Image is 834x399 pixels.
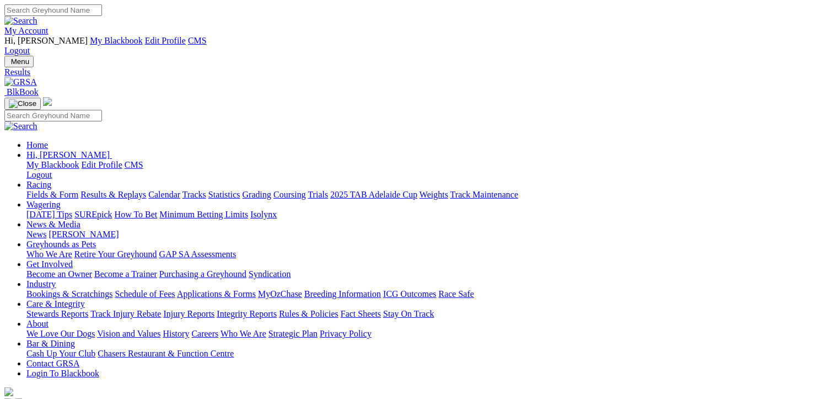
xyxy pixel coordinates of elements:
[159,269,246,279] a: Purchasing a Greyhound
[4,36,830,56] div: My Account
[115,210,158,219] a: How To Bet
[125,160,143,169] a: CMS
[273,190,306,199] a: Coursing
[90,309,161,318] a: Track Injury Rebate
[26,210,72,219] a: [DATE] Tips
[145,36,186,45] a: Edit Profile
[26,279,56,289] a: Industry
[450,190,518,199] a: Track Maintenance
[191,329,218,338] a: Careers
[4,4,102,16] input: Search
[341,309,381,318] a: Fact Sheets
[26,190,78,199] a: Fields & Form
[4,77,37,87] img: GRSA
[26,150,110,159] span: Hi, [PERSON_NAME]
[7,87,39,97] span: BlkBook
[308,190,328,199] a: Trials
[26,309,88,318] a: Stewards Reports
[26,259,73,269] a: Get Involved
[250,210,277,219] a: Isolynx
[26,220,80,229] a: News & Media
[4,110,102,121] input: Search
[188,36,207,45] a: CMS
[26,269,92,279] a: Become an Owner
[208,190,240,199] a: Statistics
[163,329,189,338] a: History
[26,210,830,220] div: Wagering
[82,160,122,169] a: Edit Profile
[26,339,75,348] a: Bar & Dining
[49,230,119,239] a: [PERSON_NAME]
[26,160,79,169] a: My Blackbook
[26,269,830,279] div: Get Involved
[26,249,72,259] a: Who We Are
[419,190,448,199] a: Weights
[279,309,338,318] a: Rules & Policies
[98,349,234,358] a: Chasers Restaurant & Function Centre
[11,57,29,66] span: Menu
[4,36,88,45] span: Hi, [PERSON_NAME]
[159,210,248,219] a: Minimum Betting Limits
[94,269,157,279] a: Become a Trainer
[148,190,180,199] a: Calendar
[330,190,417,199] a: 2025 TAB Adelaide Cup
[74,249,157,259] a: Retire Your Greyhound
[26,349,95,358] a: Cash Up Your Club
[4,26,49,35] a: My Account
[80,190,146,199] a: Results & Replays
[304,289,381,299] a: Breeding Information
[97,329,160,338] a: Vision and Values
[4,121,37,131] img: Search
[26,200,61,209] a: Wagering
[9,99,36,108] img: Close
[4,67,830,77] a: Results
[177,289,256,299] a: Applications & Forms
[4,387,13,396] img: logo-grsa-white.png
[26,289,112,299] a: Bookings & Scratchings
[26,160,830,180] div: Hi, [PERSON_NAME]
[220,329,266,338] a: Who We Are
[26,150,112,159] a: Hi, [PERSON_NAME]
[320,329,372,338] a: Privacy Policy
[26,190,830,200] div: Racing
[258,289,302,299] a: MyOzChase
[74,210,112,219] a: SUREpick
[26,359,79,368] a: Contact GRSA
[438,289,474,299] a: Race Safe
[4,46,30,55] a: Logout
[4,16,37,26] img: Search
[243,190,271,199] a: Grading
[26,249,830,259] div: Greyhounds as Pets
[163,309,214,318] a: Injury Reports
[26,329,830,339] div: About
[43,97,52,106] img: logo-grsa-white.png
[26,180,51,189] a: Racing
[26,170,52,179] a: Logout
[26,240,96,249] a: Greyhounds as Pets
[115,289,175,299] a: Schedule of Fees
[383,289,436,299] a: ICG Outcomes
[26,299,85,308] a: Care & Integrity
[4,56,34,67] button: Toggle navigation
[182,190,206,199] a: Tracks
[26,369,99,378] a: Login To Blackbook
[26,289,830,299] div: Industry
[26,140,48,150] a: Home
[26,329,95,338] a: We Love Our Dogs
[249,269,290,279] a: Syndication
[26,319,49,328] a: About
[4,87,39,97] a: BlkBook
[268,329,318,338] a: Strategic Plan
[26,349,830,359] div: Bar & Dining
[217,309,277,318] a: Integrity Reports
[4,98,41,110] button: Toggle navigation
[26,230,830,240] div: News & Media
[383,309,434,318] a: Stay On Track
[159,249,236,259] a: GAP SA Assessments
[90,36,143,45] a: My Blackbook
[26,309,830,319] div: Care & Integrity
[26,230,46,239] a: News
